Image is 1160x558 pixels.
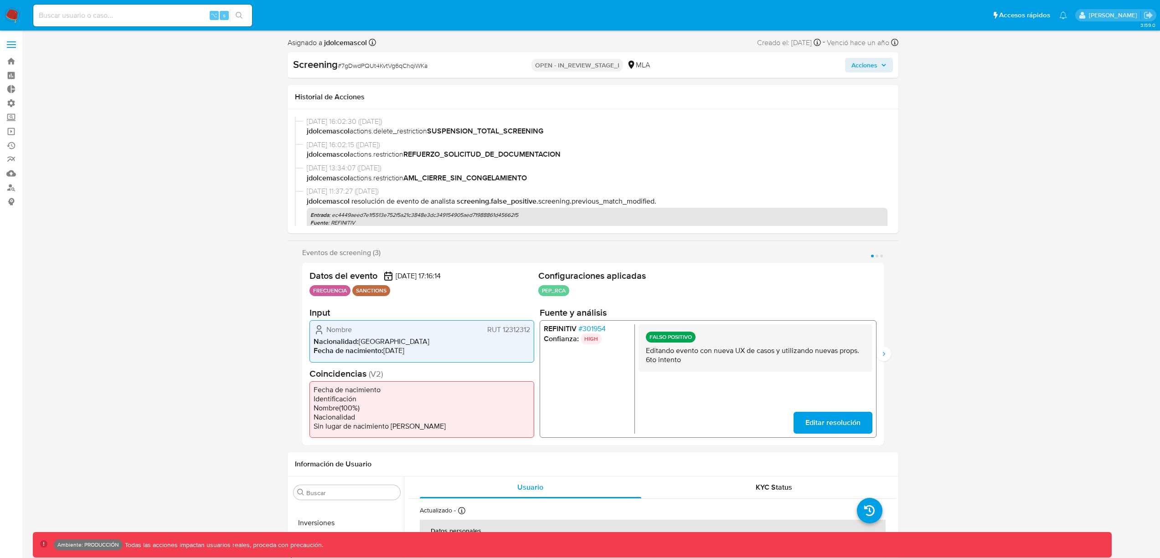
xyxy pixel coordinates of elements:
b: Screening [293,57,338,72]
p: Actualizado - [420,506,456,515]
button: Inversiones [290,512,404,534]
b: jdolcemascol [322,37,367,48]
span: Acciones [851,58,877,72]
th: Datos personales [420,520,886,542]
h1: Información de Usuario [295,460,371,469]
span: Accesos rápidos [999,10,1050,20]
p: Todas las acciones impactan usuarios reales, proceda con precaución. [123,541,323,549]
a: Salir [1144,10,1153,20]
input: Buscar [306,489,397,497]
button: Acciones [845,58,893,72]
span: Usuario [517,482,543,492]
button: search-icon [230,9,248,22]
span: ⌥ [211,11,217,20]
div: Creado el: [DATE] [757,36,821,49]
input: Buscar usuario o caso... [33,10,252,21]
button: Buscar [297,489,304,496]
p: Ambiente: PRODUCCIÓN [57,543,119,547]
p: joaquin.dolcemascolo@mercadolibre.com [1089,11,1140,20]
span: Venció hace un año [827,38,889,48]
span: KYC Status [756,482,792,492]
span: s [223,11,226,20]
span: - [823,36,825,49]
a: Notificaciones [1059,11,1067,19]
span: Asignado a [288,38,367,48]
span: # 7gDwdPQUt4KvtVg6qChqiWKa [338,61,428,70]
div: MLA [627,60,650,70]
p: OPEN - IN_REVIEW_STAGE_I [531,59,623,72]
